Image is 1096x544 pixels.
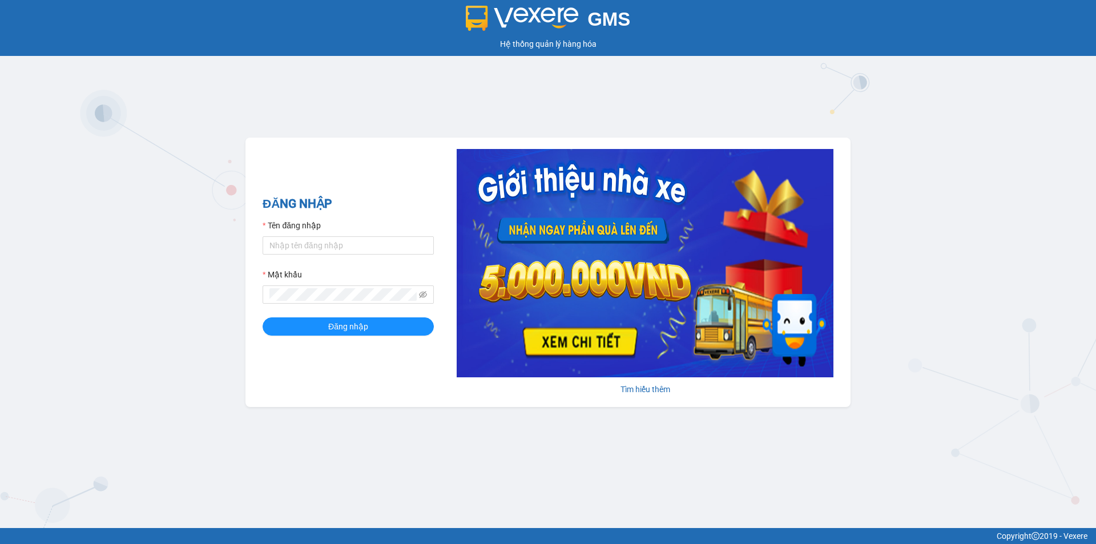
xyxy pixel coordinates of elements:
img: banner-0 [457,149,833,377]
label: Mật khẩu [263,268,302,281]
span: GMS [587,9,630,30]
div: Hệ thống quản lý hàng hóa [3,38,1093,50]
h2: ĐĂNG NHẬP [263,195,434,213]
a: GMS [466,17,631,26]
span: eye-invisible [419,291,427,299]
span: copyright [1031,532,1039,540]
button: Đăng nhập [263,317,434,336]
input: Mật khẩu [269,288,417,301]
div: Tìm hiểu thêm [457,383,833,396]
span: Đăng nhập [328,320,368,333]
img: logo 2 [466,6,579,31]
div: Copyright 2019 - Vexere [9,530,1087,542]
input: Tên đăng nhập [263,236,434,255]
label: Tên đăng nhập [263,219,321,232]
